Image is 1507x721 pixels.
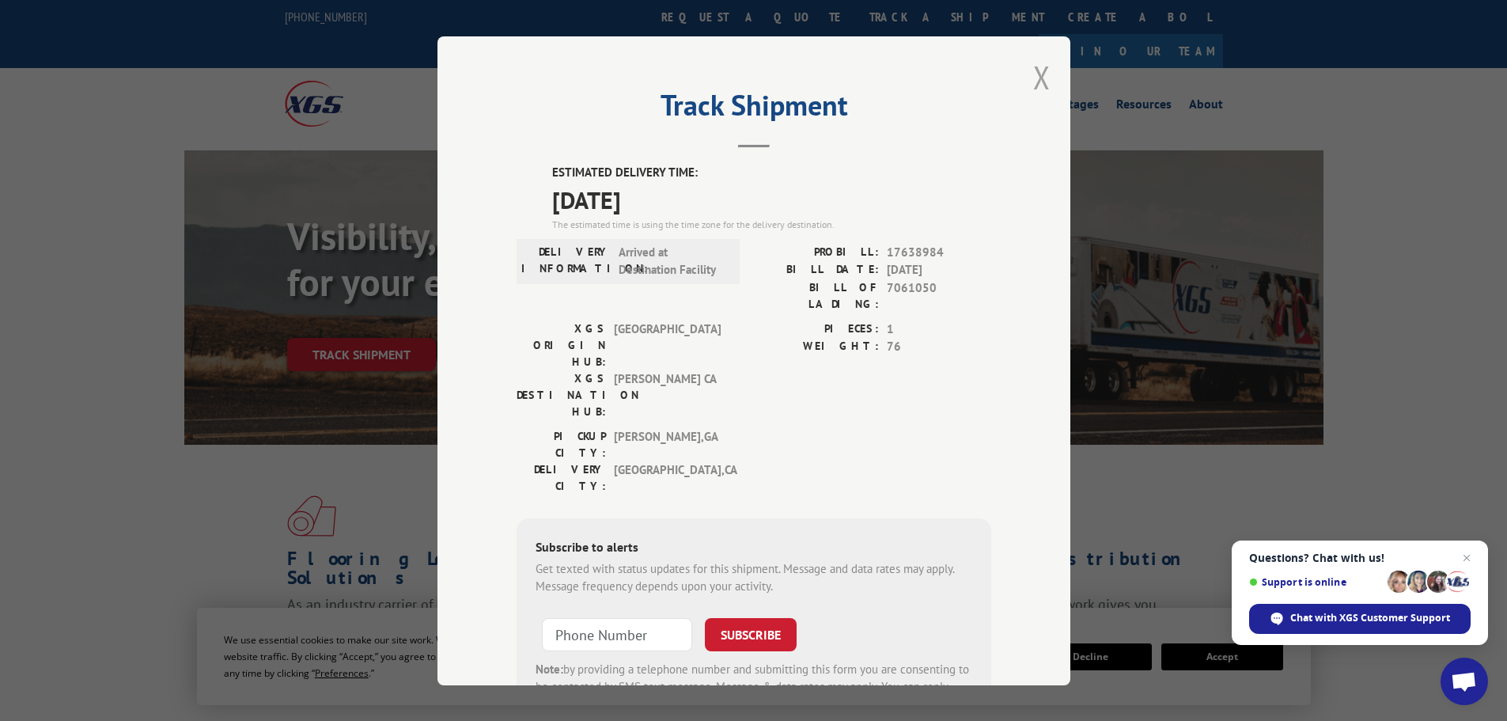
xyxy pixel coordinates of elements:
span: Close chat [1457,548,1476,567]
span: [GEOGRAPHIC_DATA] , CA [614,461,721,494]
button: SUBSCRIBE [705,617,797,651]
label: PROBILL: [754,243,879,261]
span: [PERSON_NAME] CA [614,370,721,419]
span: 17638984 [887,243,991,261]
label: BILL OF LADING: [754,279,879,312]
label: XGS DESTINATION HUB: [517,370,606,419]
label: WEIGHT: [754,338,879,356]
span: [DATE] [552,181,991,217]
div: Open chat [1441,658,1488,705]
div: Chat with XGS Customer Support [1249,604,1471,634]
label: BILL DATE: [754,261,879,279]
span: Support is online [1249,576,1382,588]
strong: Note: [536,661,563,676]
span: Chat with XGS Customer Support [1290,611,1450,625]
div: Subscribe to alerts [536,537,972,560]
span: Questions? Chat with us! [1249,552,1471,564]
span: [DATE] [887,261,991,279]
h2: Track Shipment [517,94,991,124]
span: 7061050 [887,279,991,312]
div: by providing a telephone number and submitting this form you are consenting to be contacted by SM... [536,660,972,714]
label: PIECES: [754,320,879,338]
div: The estimated time is using the time zone for the delivery destination. [552,217,991,231]
input: Phone Number [542,617,692,651]
div: Get texted with status updates for this shipment. Message and data rates may apply. Message frequ... [536,560,972,595]
label: DELIVERY CITY: [517,461,606,494]
span: [GEOGRAPHIC_DATA] [614,320,721,370]
span: Arrived at Destination Facility [619,243,725,279]
button: Close modal [1033,56,1051,98]
span: [PERSON_NAME] , GA [614,427,721,461]
label: ESTIMATED DELIVERY TIME: [552,164,991,182]
label: PICKUP CITY: [517,427,606,461]
span: 76 [887,338,991,356]
label: DELIVERY INFORMATION: [521,243,611,279]
label: XGS ORIGIN HUB: [517,320,606,370]
span: 1 [887,320,991,338]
